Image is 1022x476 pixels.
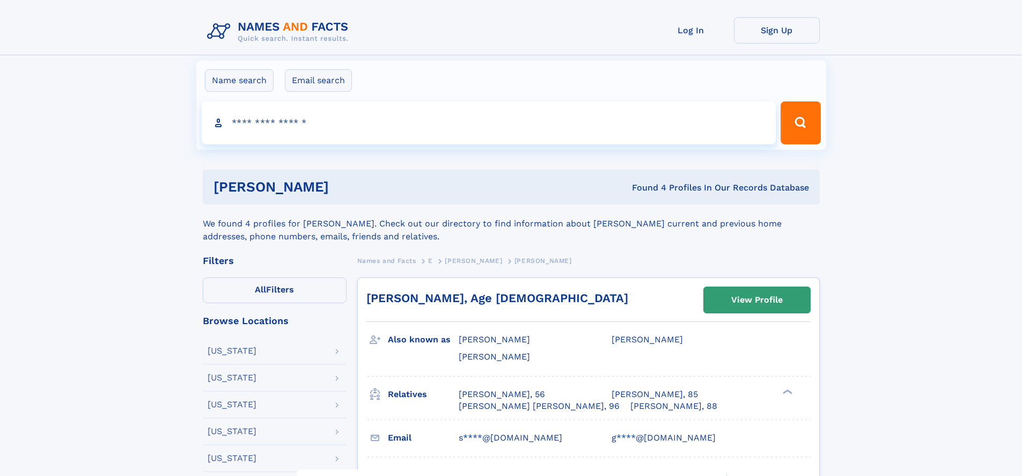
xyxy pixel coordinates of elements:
div: View Profile [731,288,783,312]
div: Browse Locations [203,316,347,326]
div: [US_STATE] [208,374,256,382]
a: [PERSON_NAME] [445,254,502,267]
a: E [428,254,433,267]
h1: [PERSON_NAME] [214,180,481,194]
a: Sign Up [734,17,820,43]
label: Name search [205,69,274,92]
span: [PERSON_NAME] [445,257,502,265]
div: ❯ [780,388,793,395]
a: Log In [648,17,734,43]
h3: Relatives [388,385,459,404]
div: [US_STATE] [208,454,256,463]
h3: Also known as [388,331,459,349]
a: [PERSON_NAME] [PERSON_NAME], 96 [459,400,620,412]
input: search input [202,101,776,144]
span: All [255,284,266,295]
label: Email search [285,69,352,92]
img: Logo Names and Facts [203,17,357,46]
span: [PERSON_NAME] [612,334,683,345]
span: E [428,257,433,265]
label: Filters [203,277,347,303]
button: Search Button [781,101,820,144]
span: [PERSON_NAME] [514,257,572,265]
span: [PERSON_NAME] [459,334,530,345]
h3: Email [388,429,459,447]
div: [US_STATE] [208,347,256,355]
a: [PERSON_NAME], Age [DEMOGRAPHIC_DATA] [366,291,628,305]
a: View Profile [704,287,810,313]
span: [PERSON_NAME] [459,351,530,362]
a: [PERSON_NAME], 88 [630,400,717,412]
a: [PERSON_NAME], 56 [459,389,545,400]
div: Found 4 Profiles In Our Records Database [480,182,809,194]
div: [US_STATE] [208,427,256,436]
div: We found 4 profiles for [PERSON_NAME]. Check out our directory to find information about [PERSON_... [203,204,820,243]
a: Names and Facts [357,254,416,267]
div: [US_STATE] [208,400,256,409]
div: Filters [203,256,347,266]
a: [PERSON_NAME], 85 [612,389,698,400]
